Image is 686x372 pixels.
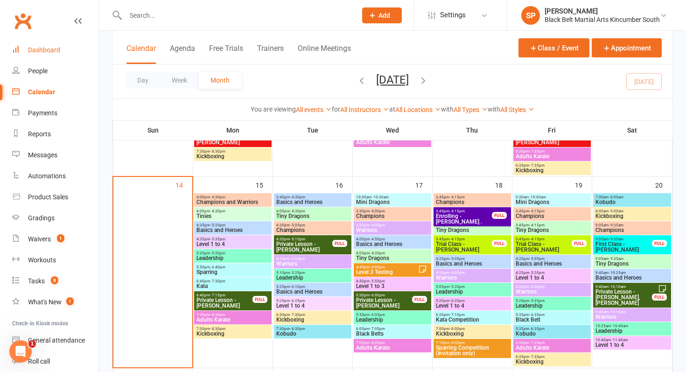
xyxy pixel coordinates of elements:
[196,237,270,241] span: 4:35pm
[12,208,98,229] a: Gradings
[515,241,572,253] span: Trial Class - [PERSON_NAME]
[290,271,305,275] span: - 5:25pm
[435,317,509,323] span: Kata Competition
[276,223,350,227] span: 4:35pm
[356,223,429,227] span: 3:30pm
[609,195,623,199] span: - 8:00am
[290,195,305,199] span: - 4:30pm
[435,195,509,199] span: 3:45pm
[196,297,253,309] span: Private Lesson - [PERSON_NAME]
[356,140,429,145] span: Adults Karate
[370,279,385,283] span: - 5:50pm
[276,285,350,289] span: 5:25pm
[210,223,225,227] span: - 5:20pm
[529,163,545,168] span: - 7:35pm
[12,103,98,124] a: Payments
[257,44,284,64] button: Trainers
[515,289,589,295] span: Warriors
[515,299,589,303] span: 5:20pm
[609,285,626,289] span: - 10:10am
[435,345,509,356] span: Sparring Competition (Invitation only)
[441,105,454,113] strong: with
[28,214,55,222] div: Gradings
[196,154,270,159] span: Kickboxing
[529,313,545,317] span: - 6:35pm
[609,271,626,275] span: - 10:25am
[196,251,270,255] span: 5:35pm
[435,241,492,253] span: Trial Class - [PERSON_NAME]
[529,271,545,275] span: - 5:20pm
[529,299,545,303] span: - 5:35pm
[12,124,98,145] a: Reports
[492,212,507,219] div: FULL
[356,237,429,241] span: 4:05pm
[435,285,509,289] span: 5:05pm
[515,223,589,227] span: 3:45pm
[595,310,670,314] span: 9:40am
[449,209,465,213] span: - 4:15pm
[356,227,429,233] span: Warriors
[196,283,270,289] span: Kata
[435,327,509,331] span: 7:00pm
[340,106,389,113] a: All Instructors
[28,130,51,138] div: Reports
[196,134,253,145] span: Introductory lesson - [PERSON_NAME]
[126,44,156,64] button: Calendar
[435,261,509,267] span: Basics and Heroes
[356,251,429,255] span: 4:05pm
[449,299,465,303] span: - 6:20pm
[290,327,305,331] span: - 8:30pm
[28,67,48,75] div: People
[290,209,305,213] span: - 4:30pm
[500,106,534,113] a: All Styles
[356,331,429,337] span: Black Belts
[296,106,332,113] a: All events
[290,237,305,241] span: - 5:15pm
[276,261,350,267] span: Warriors
[595,223,670,227] span: 9:05am
[595,338,670,342] span: 10:40am
[28,277,45,285] div: Tasks
[435,303,509,309] span: Level 1 to 4
[28,88,55,96] div: Calendar
[595,314,670,320] span: Warriors
[356,209,429,213] span: 3:30pm
[210,237,225,241] span: - 5:35pm
[432,120,512,140] th: Thu
[515,327,589,331] span: 5:35pm
[518,38,589,57] button: Class / Event
[12,292,98,313] a: What's New1
[515,341,589,345] span: 6:35pm
[356,269,418,275] span: Level 3 Testing
[210,265,225,269] span: - 6:40pm
[415,177,432,192] div: 17
[492,240,507,247] div: FULL
[273,120,352,140] th: Tue
[529,223,545,227] span: - 4:15pm
[12,250,98,271] a: Workouts
[356,313,429,317] span: 5:50pm
[113,120,193,140] th: Sun
[356,297,413,309] span: Private Lesson - [PERSON_NAME]
[370,223,385,227] span: - 4:00pm
[332,240,347,247] div: FULL
[529,257,545,261] span: - 5:05pm
[595,209,670,213] span: 8:00am
[512,120,592,140] th: Fri
[378,12,390,19] span: Add
[595,199,670,205] span: Kobudo
[515,285,589,289] span: 4:20pm
[356,317,429,323] span: Leadership
[12,351,98,372] a: Roll call
[376,73,409,86] button: [DATE]
[28,358,50,365] div: Roll call
[515,227,589,233] span: Tiny Dragons
[210,313,225,317] span: - 8:30pm
[196,227,270,233] span: Basics and Heroes
[529,195,546,199] span: - 10:00am
[276,299,350,303] span: 5:25pm
[276,199,350,205] span: Basics and Heroes
[210,195,225,199] span: - 4:30pm
[356,265,418,269] span: 4:45pm
[196,149,270,154] span: 7:30pm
